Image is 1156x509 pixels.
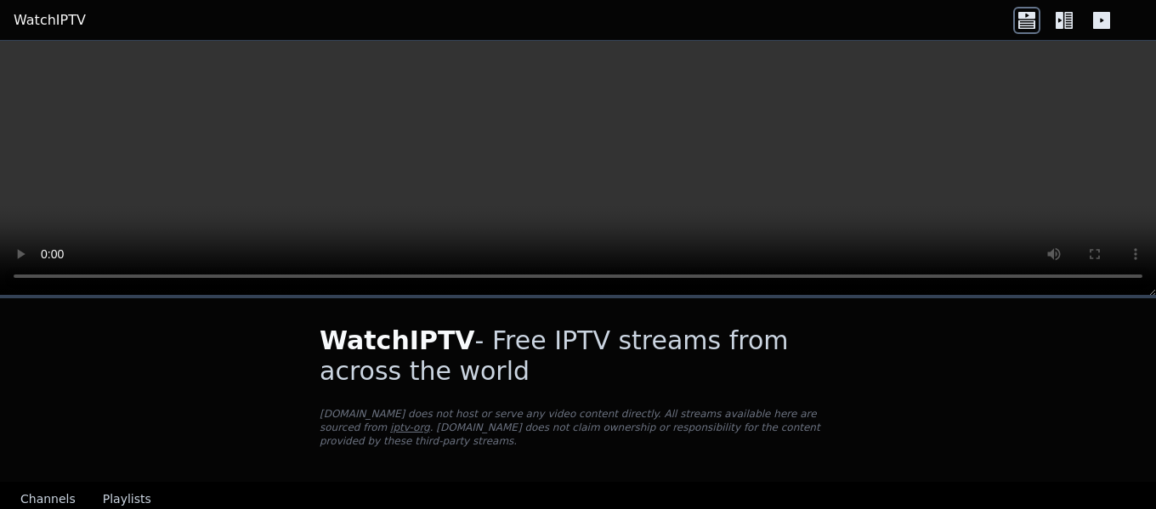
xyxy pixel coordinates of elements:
[14,10,86,31] a: WatchIPTV
[320,407,836,448] p: [DOMAIN_NAME] does not host or serve any video content directly. All streams available here are s...
[320,325,836,387] h1: - Free IPTV streams from across the world
[390,421,430,433] a: iptv-org
[320,325,475,355] span: WatchIPTV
